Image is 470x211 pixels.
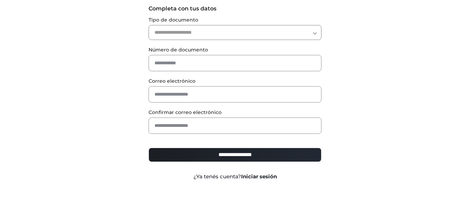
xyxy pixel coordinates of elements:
label: Confirmar correo electrónico [149,109,321,116]
label: Correo electrónico [149,78,321,85]
a: Iniciar sesión [241,173,277,180]
div: ¿Ya tenés cuenta? [143,173,327,181]
label: Tipo de documento [149,16,321,24]
label: Número de documento [149,46,321,54]
label: Completa con tus datos [149,5,321,13]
